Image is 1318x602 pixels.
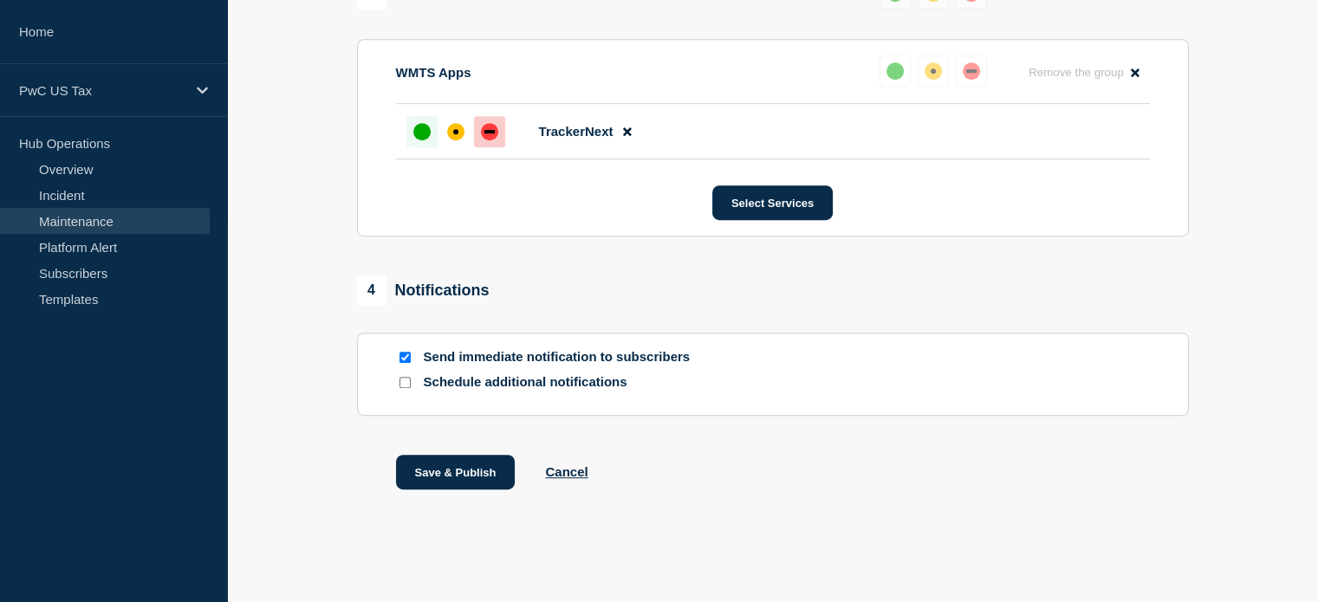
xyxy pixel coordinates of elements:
[413,123,431,140] div: up
[886,62,904,80] div: up
[357,275,386,305] span: 4
[424,374,701,391] p: Schedule additional notifications
[880,55,911,87] button: up
[357,275,490,305] div: Notifications
[545,464,588,479] button: Cancel
[19,83,185,98] p: PwC US Tax
[447,123,464,140] div: affected
[424,349,701,366] p: Send immediate notification to subscribers
[918,55,949,87] button: affected
[963,62,980,80] div: down
[399,377,411,388] input: Schedule additional notifications
[539,124,614,139] span: TrackerNext
[1029,66,1124,79] span: Remove the group
[481,123,498,140] div: down
[1018,55,1150,89] button: Remove the group
[399,352,411,363] input: Send immediate notification to subscribers
[925,62,942,80] div: affected
[956,55,987,87] button: down
[396,455,516,489] button: Save & Publish
[712,185,833,220] button: Select Services
[396,65,471,80] p: WMTS Apps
